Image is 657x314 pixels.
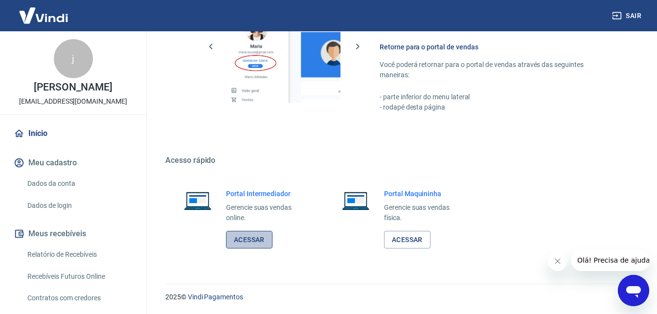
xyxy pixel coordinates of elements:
[19,96,127,107] p: [EMAIL_ADDRESS][DOMAIN_NAME]
[34,82,112,92] p: [PERSON_NAME]
[226,202,306,223] p: Gerencie suas vendas online.
[12,123,135,144] a: Início
[380,92,610,102] p: - parte inferior do menu lateral
[384,189,464,199] h6: Portal Maquininha
[12,152,135,174] button: Meu cadastro
[6,7,82,15] span: Olá! Precisa de ajuda?
[610,7,645,25] button: Sair
[380,60,610,80] p: Você poderá retornar para o portal de vendas através das seguintes maneiras:
[380,42,610,52] h6: Retorne para o portal de vendas
[23,245,135,265] a: Relatório de Recebíveis
[384,202,464,223] p: Gerencie suas vendas física.
[618,275,649,306] iframe: Botão para abrir a janela de mensagens
[23,288,135,308] a: Contratos com credores
[165,156,634,165] h5: Acesso rápido
[23,174,135,194] a: Dados da conta
[23,196,135,216] a: Dados de login
[177,189,218,212] img: Imagem de um notebook aberto
[23,267,135,287] a: Recebíveis Futuros Online
[12,223,135,245] button: Meus recebíveis
[54,39,93,78] div: j
[165,292,634,302] p: 2025 ©
[380,102,610,112] p: - rodapé desta página
[384,231,430,249] a: Acessar
[335,189,376,212] img: Imagem de um notebook aberto
[226,189,306,199] h6: Portal Intermediador
[12,0,75,30] img: Vindi
[188,293,243,301] a: Vindi Pagamentos
[226,231,272,249] a: Acessar
[571,249,649,271] iframe: Mensagem da empresa
[548,251,567,271] iframe: Fechar mensagem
